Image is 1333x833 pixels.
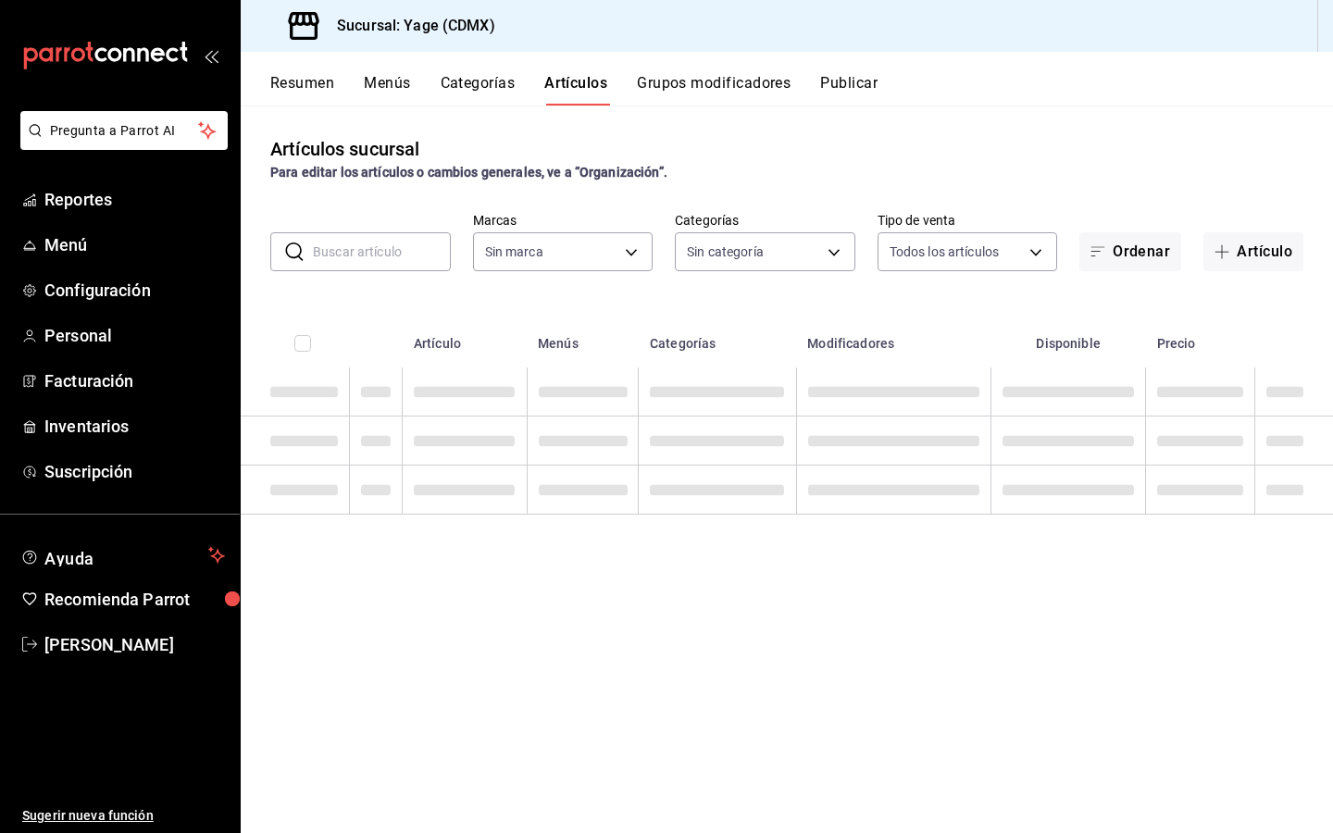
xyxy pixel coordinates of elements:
[485,242,543,261] span: Sin marca
[687,242,764,261] span: Sin categoría
[44,459,225,484] span: Suscripción
[313,233,451,270] input: Buscar artículo
[639,308,796,367] th: Categorías
[44,368,225,393] span: Facturación
[473,214,654,227] label: Marcas
[991,308,1146,367] th: Disponible
[270,74,1333,106] div: navigation tabs
[441,74,516,106] button: Categorías
[44,187,225,212] span: Reportes
[22,806,225,826] span: Sugerir nueva función
[364,74,410,106] button: Menús
[796,308,990,367] th: Modificadores
[20,111,228,150] button: Pregunta a Parrot AI
[403,308,527,367] th: Artículo
[44,278,225,303] span: Configuración
[1203,232,1303,271] button: Artículo
[820,74,878,106] button: Publicar
[1079,232,1181,271] button: Ordenar
[44,323,225,348] span: Personal
[270,74,334,106] button: Resumen
[527,308,639,367] th: Menús
[44,632,225,657] span: [PERSON_NAME]
[675,214,855,227] label: Categorías
[44,544,201,566] span: Ayuda
[544,74,607,106] button: Artículos
[322,15,495,37] h3: Sucursal: Yage (CDMX)
[890,242,1000,261] span: Todos los artículos
[878,214,1058,227] label: Tipo de venta
[44,414,225,439] span: Inventarios
[270,135,419,163] div: Artículos sucursal
[204,48,218,63] button: open_drawer_menu
[13,134,228,154] a: Pregunta a Parrot AI
[44,232,225,257] span: Menú
[44,587,225,612] span: Recomienda Parrot
[270,165,667,180] strong: Para editar los artículos o cambios generales, ve a “Organización”.
[50,121,199,141] span: Pregunta a Parrot AI
[1146,308,1255,367] th: Precio
[637,74,791,106] button: Grupos modificadores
